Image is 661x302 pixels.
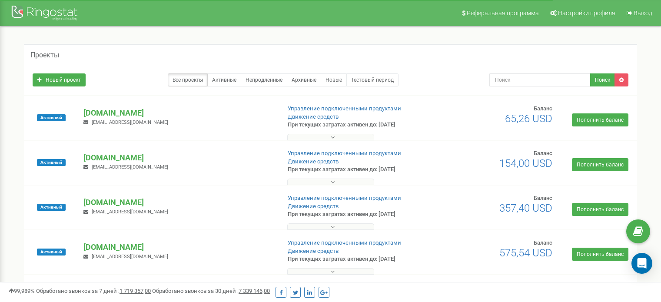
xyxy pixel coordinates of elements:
span: Реферальная программа [467,10,539,17]
h5: Проекты [30,51,59,59]
p: При текущих затратах активен до: [DATE] [288,121,427,129]
a: Управление подключенными продуктами [288,105,401,112]
span: Обработано звонков за 7 дней : [36,288,151,294]
span: [EMAIL_ADDRESS][DOMAIN_NAME] [92,119,168,125]
a: Все проекты [168,73,208,86]
span: Баланс [534,150,552,156]
span: Баланс [534,195,552,201]
u: 1 719 357,00 [120,288,151,294]
span: 65,26 USD [505,113,552,125]
a: Движение средств [288,203,339,209]
span: Обработано звонков за 30 дней : [152,288,270,294]
u: 7 339 146,00 [239,288,270,294]
span: Активный [37,159,66,166]
p: [DOMAIN_NAME] [83,152,273,163]
a: Пополнить баланс [572,248,628,261]
a: Управление подключенными продуктами [288,239,401,246]
span: Активный [37,249,66,256]
a: Непродленные [241,73,287,86]
a: Пополнить баланс [572,203,628,216]
span: Баланс [534,239,552,246]
a: Пополнить баланс [572,158,628,171]
a: Движение средств [288,248,339,254]
a: Тестовый период [346,73,399,86]
span: Баланс [534,105,552,112]
input: Поиск [489,73,591,86]
span: Выход [634,10,652,17]
p: [DOMAIN_NAME] [83,197,273,208]
p: При текущих затратах активен до: [DATE] [288,166,427,174]
a: Управление подключенными продуктами [288,150,401,156]
p: При текущих затратах активен до: [DATE] [288,210,427,219]
span: [EMAIL_ADDRESS][DOMAIN_NAME] [92,164,168,170]
a: Движение средств [288,113,339,120]
a: Новый проект [33,73,86,86]
span: Активный [37,114,66,121]
a: Пополнить баланс [572,113,628,126]
p: [DOMAIN_NAME] [83,242,273,253]
span: 357,40 USD [499,202,552,214]
span: 99,989% [9,288,35,294]
span: 575,54 USD [499,247,552,259]
p: При текущих затратах активен до: [DATE] [288,255,427,263]
span: [EMAIL_ADDRESS][DOMAIN_NAME] [92,209,168,215]
a: Активные [207,73,241,86]
a: Движение средств [288,158,339,165]
a: Новые [321,73,347,86]
span: Активный [37,204,66,211]
span: 154,00 USD [499,157,552,169]
span: Настройки профиля [558,10,615,17]
div: Open Intercom Messenger [631,253,652,274]
a: Управление подключенными продуктами [288,195,401,201]
button: Поиск [590,73,615,86]
a: Архивные [287,73,321,86]
span: [EMAIL_ADDRESS][DOMAIN_NAME] [92,254,168,259]
p: [DOMAIN_NAME] [83,107,273,119]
